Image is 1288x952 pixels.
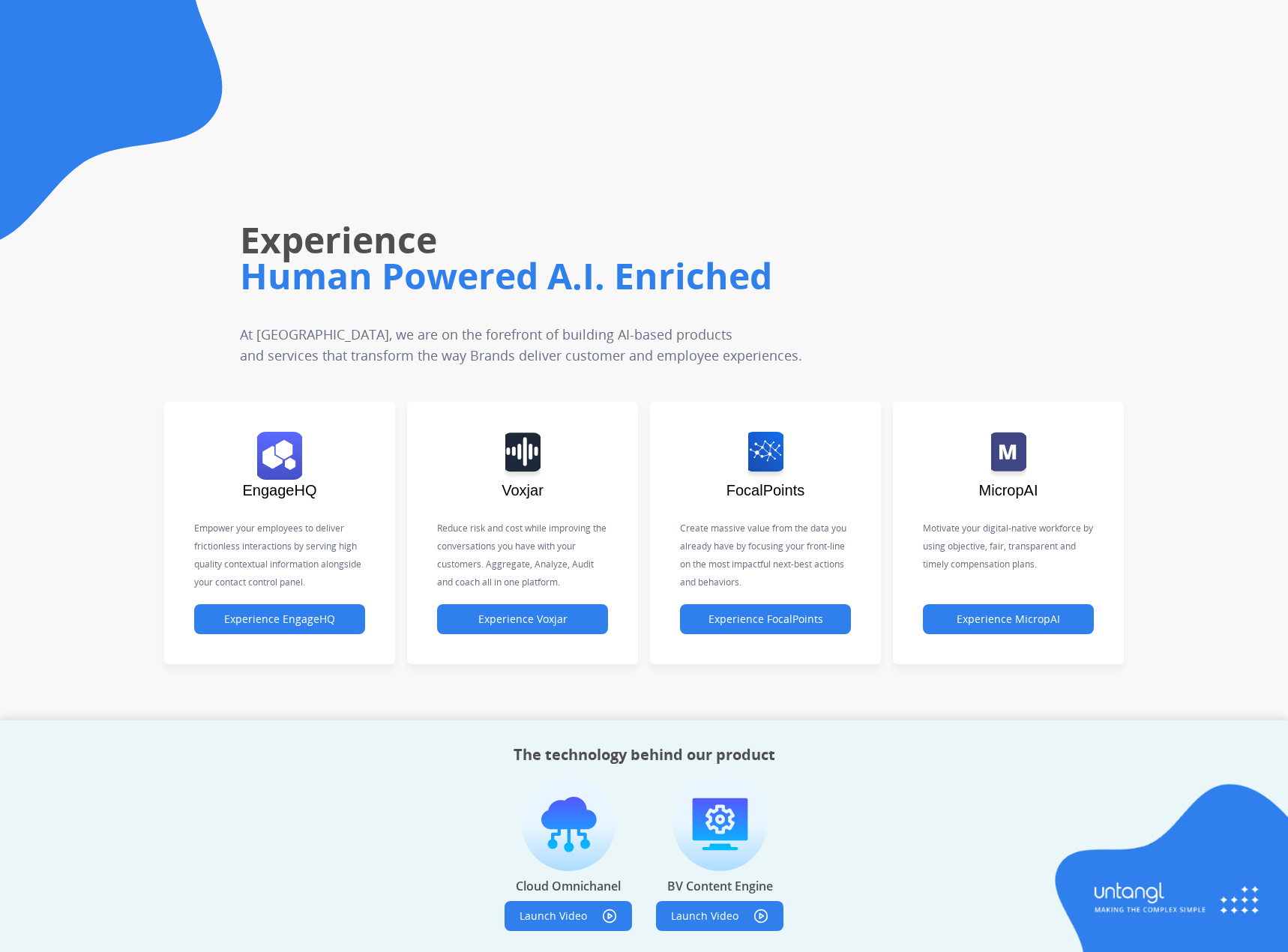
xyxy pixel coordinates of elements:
[671,909,738,924] p: Launch Video
[923,519,1094,573] p: Motivate your digital-native workforce by using objective, fair, transparent and timely compensat...
[505,901,632,931] button: Launch Video
[991,432,1026,480] img: logo
[923,604,1094,634] button: Experience MicropAI
[437,613,608,626] a: Experience Voxjar
[979,482,1038,498] span: MicropAI
[667,877,773,895] p: BV Content Engine
[194,613,365,626] a: Experience EngageHQ
[923,613,1094,626] a: Experience MicropAI
[522,777,616,871] img: imagen
[753,909,768,924] img: play
[194,519,365,591] p: Empower your employees to deliver frictionless interactions by serving high quality contextual in...
[680,519,851,591] p: Create massive value from the data you already have by focusing your front-line on the most impac...
[437,519,608,591] p: Reduce risk and cost while improving the conversations you have with your customers. Aggregate, A...
[505,432,541,480] img: logo
[437,604,608,634] button: Experience Voxjar
[194,604,365,634] button: Experience EngageHQ
[240,216,915,264] h1: Experience
[656,901,783,931] button: Launch Video
[748,432,783,480] img: logo
[1048,782,1288,952] img: blob-right.png
[726,482,805,498] span: FocalPoints
[514,744,775,765] h2: The technology behind our product
[257,432,302,480] img: logo
[680,613,851,626] a: Experience FocalPoints
[240,252,915,300] h1: Human Powered A.I. Enriched
[516,877,621,895] p: Cloud Omnichanel
[240,324,819,366] p: At [GEOGRAPHIC_DATA], we are on the forefront of building AI-based products and services that tra...
[502,482,544,498] span: Voxjar
[520,909,587,924] p: Launch Video
[680,604,851,634] button: Experience FocalPoints
[602,909,617,924] img: play
[673,777,767,871] img: imagen
[243,482,317,498] span: EngageHQ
